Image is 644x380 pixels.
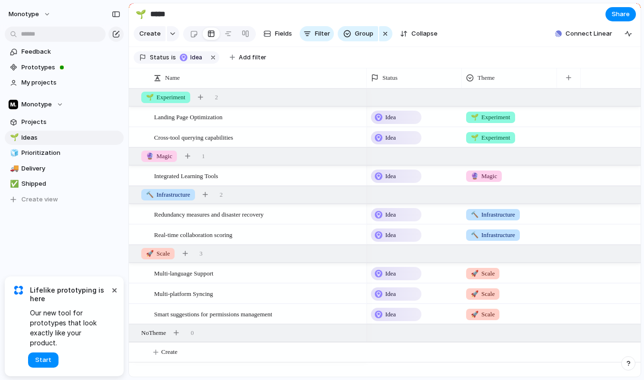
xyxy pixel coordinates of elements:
span: Idea [385,171,396,181]
span: Idea [385,133,396,142]
span: Real-time collaboration scoring [154,229,233,240]
button: 🌱 [133,7,148,22]
span: Landing Page Optimization [154,111,223,122]
span: 🔮 [471,172,478,180]
span: Multi-language Support [154,267,214,278]
span: Start [35,355,51,365]
span: Magic [146,152,172,161]
span: Fields [275,29,292,38]
button: Monotype [5,97,124,112]
button: 🧊 [9,148,18,158]
div: 🌱 [136,8,146,20]
span: Filter [315,29,330,38]
button: Monotype [4,7,56,22]
span: 🌱 [471,114,478,121]
div: 🚚 [10,163,17,174]
span: Shipped [21,179,120,189]
span: 🌱 [471,134,478,141]
span: Create view [21,195,58,204]
button: Fields [260,26,296,41]
span: 🔨 [471,231,478,238]
span: Experiment [471,113,510,122]
span: Prioritization [21,148,120,158]
span: Scale [471,310,495,319]
button: Connect Linear [551,27,616,41]
span: Infrastructure [471,230,515,240]
span: Idea [385,113,396,122]
div: 🌱 [10,132,17,143]
span: Infrastructure [146,190,190,199]
span: 🚀 [471,270,478,277]
a: Projects [5,115,124,129]
span: My projects [21,78,120,87]
span: Infrastructure [471,210,515,219]
span: Create [161,347,177,357]
span: is [171,53,176,62]
span: Idea [385,289,396,299]
div: 🚚Delivery [5,161,124,176]
span: Cross-tool querying capabilities [154,132,233,142]
span: Status [150,53,169,62]
button: 🌱 [9,133,18,142]
button: Dismiss [108,284,120,295]
button: Filter [300,26,334,41]
button: Collapse [396,26,441,41]
span: 🚀 [146,250,154,257]
span: Projects [21,117,120,127]
button: is [169,52,178,63]
button: Add filter [224,51,272,64]
button: 🚚 [9,164,18,173]
span: Monotype [21,100,52,109]
span: Magic [471,171,497,181]
span: 2 [220,190,223,199]
span: Status [382,73,398,83]
span: Monotype [9,9,39,19]
span: Feedback [21,47,120,57]
span: Smart suggestions for permissions management [154,308,272,319]
span: Collapse [411,29,438,38]
div: 🧊 [10,148,17,159]
button: Group [338,26,378,41]
span: 🔮 [146,152,154,160]
span: Theme [478,73,495,83]
span: Scale [471,269,495,278]
button: Idea [177,52,207,63]
span: Redundancy measures and disaster recovery [154,209,263,219]
span: Delivery [21,164,120,173]
button: ✅ [9,179,18,189]
a: My projects [5,76,124,90]
span: Idea [190,53,204,62]
span: 🚀 [471,290,478,297]
span: Multi-platform Syncing [154,288,213,299]
span: Experiment [146,93,185,102]
button: Share [605,7,636,21]
span: Ideas [21,133,120,142]
a: Feedback [5,45,124,59]
span: 🔨 [146,191,154,198]
span: 3 [199,249,203,258]
a: ✅Shipped [5,177,124,191]
span: Connect Linear [566,29,612,38]
span: Idea [385,210,396,219]
span: Idea [385,230,396,240]
span: Experiment [471,133,510,142]
span: 🚀 [471,311,478,318]
div: ✅ [10,179,17,190]
button: Create [134,26,166,41]
a: 🧊Prioritization [5,146,124,160]
span: Prototypes [21,63,120,72]
span: 1 [202,152,205,161]
span: Add filter [239,53,266,62]
span: Idea [385,310,396,319]
a: Prototypes [5,60,124,75]
span: Lifelike prototyping is here [30,286,109,303]
span: Share [612,9,630,19]
span: 🌱 [146,94,154,101]
button: Create view [5,192,124,207]
span: Name [165,73,180,83]
span: 0 [191,328,194,338]
span: Scale [471,289,495,299]
button: Start [28,352,59,368]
